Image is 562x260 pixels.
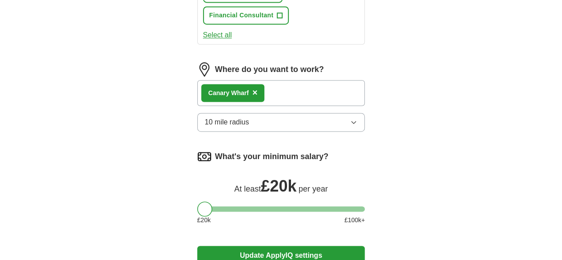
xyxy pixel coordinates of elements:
[215,151,328,163] label: What's your minimum salary?
[203,6,289,24] button: Financial Consultant
[299,184,328,193] span: per year
[261,177,296,195] span: £ 20k
[197,62,211,76] img: location.png
[234,184,261,193] span: At least
[197,149,211,164] img: salary.png
[197,113,365,132] button: 10 mile radius
[252,86,258,100] button: ×
[203,30,232,40] button: Select all
[215,64,324,76] label: Where do you want to work?
[252,88,258,97] span: ×
[208,88,249,98] div: Canary Wharf
[209,11,274,20] span: Financial Consultant
[205,117,249,128] span: 10 mile radius
[344,215,365,224] span: £ 100 k+
[197,215,211,224] span: £ 20 k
